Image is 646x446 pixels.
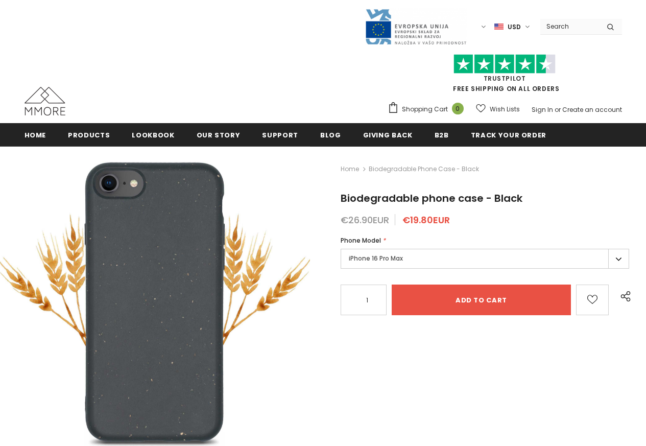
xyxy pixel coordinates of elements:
[476,100,520,118] a: Wish Lists
[365,22,467,31] a: Javni Razpis
[494,22,504,31] img: USD
[197,123,241,146] a: Our Story
[320,130,341,140] span: Blog
[132,123,174,146] a: Lookbook
[484,74,526,83] a: Trustpilot
[25,123,46,146] a: Home
[540,19,599,34] input: Search Site
[363,123,413,146] a: Giving back
[365,8,467,45] img: Javni Razpis
[341,191,522,205] span: Biodegradable phone case - Black
[435,123,449,146] a: B2B
[68,130,110,140] span: Products
[25,130,46,140] span: Home
[508,22,521,32] span: USD
[453,54,556,74] img: Trust Pilot Stars
[197,130,241,140] span: Our Story
[341,249,629,269] label: iPhone 16 Pro Max
[471,130,546,140] span: Track your order
[341,214,389,226] span: €26.90EUR
[341,163,359,175] a: Home
[388,59,622,93] span: FREE SHIPPING ON ALL ORDERS
[562,105,622,114] a: Create an account
[532,105,553,114] a: Sign In
[341,236,381,245] span: Phone Model
[402,214,450,226] span: €19.80EUR
[392,285,571,315] input: Add to cart
[490,104,520,114] span: Wish Lists
[262,130,298,140] span: support
[471,123,546,146] a: Track your order
[388,102,469,117] a: Shopping Cart 0
[402,104,448,114] span: Shopping Cart
[320,123,341,146] a: Blog
[262,123,298,146] a: support
[25,87,65,115] img: MMORE Cases
[555,105,561,114] span: or
[369,163,479,175] span: Biodegradable phone case - Black
[452,103,464,114] span: 0
[435,130,449,140] span: B2B
[68,123,110,146] a: Products
[132,130,174,140] span: Lookbook
[363,130,413,140] span: Giving back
